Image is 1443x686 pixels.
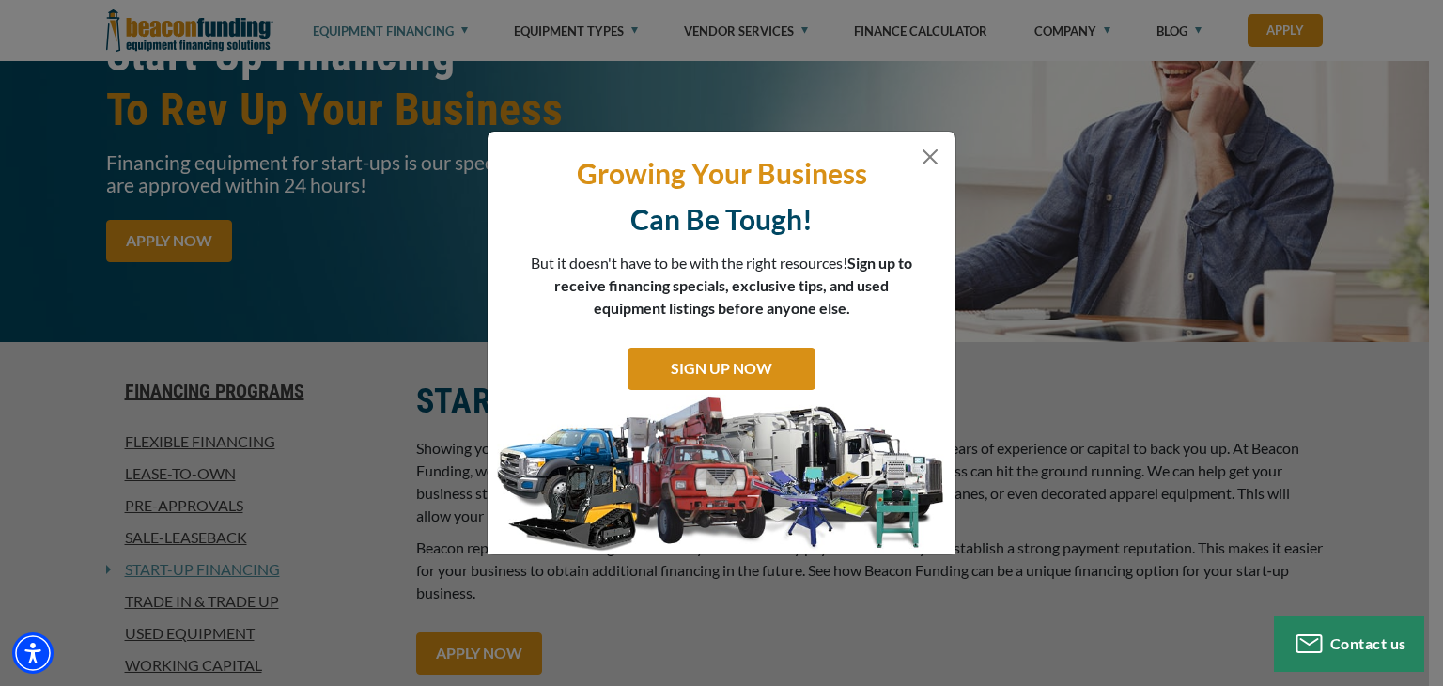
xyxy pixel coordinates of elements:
p: Can Be Tough! [502,201,941,238]
p: Growing Your Business [502,155,941,192]
p: But it doesn't have to be with the right resources! [530,252,913,320]
button: Close [919,146,941,168]
a: SIGN UP NOW [628,348,815,390]
button: Contact us [1274,616,1424,672]
span: Contact us [1330,634,1406,652]
span: Sign up to receive financing specials, exclusive tips, and used equipment listings before anyone ... [554,254,912,317]
img: subscribe-modal.jpg [488,395,955,554]
div: Accessibility Menu [12,632,54,674]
